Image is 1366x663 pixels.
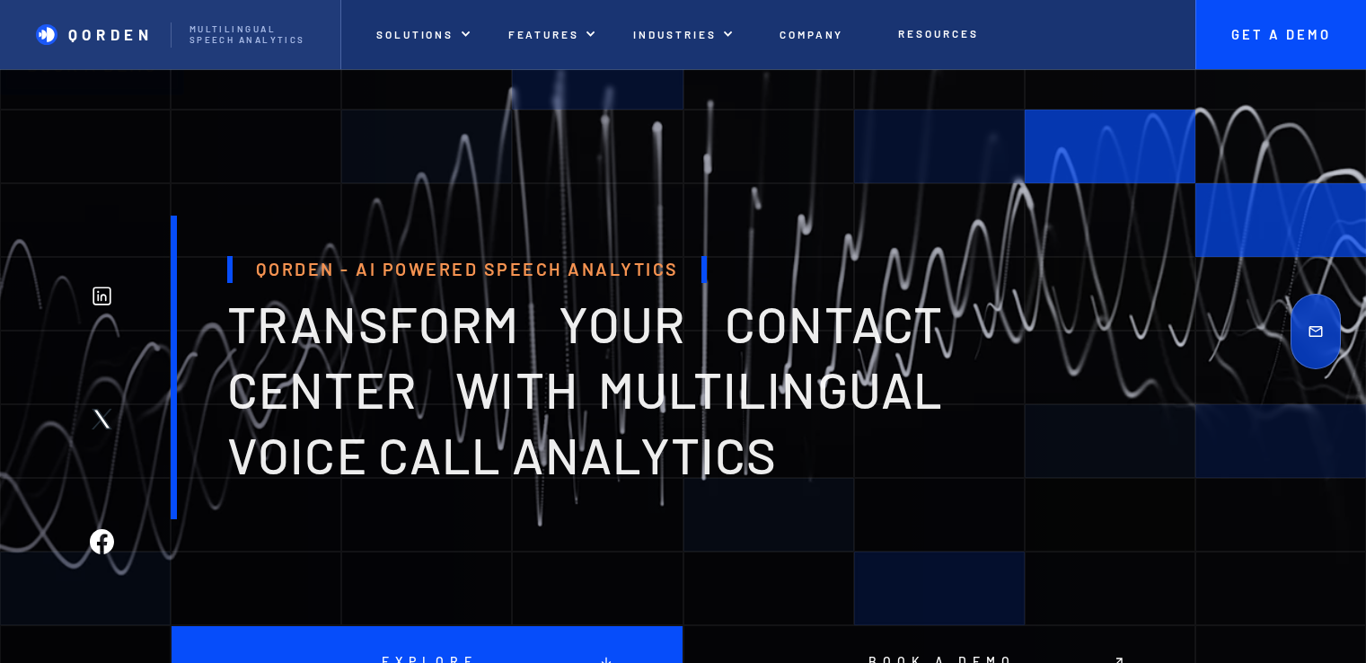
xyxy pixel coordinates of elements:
[780,28,844,40] p: Company
[227,256,707,282] h1: Qorden - AI Powered Speech Analytics
[898,27,978,40] p: Resources
[189,24,322,46] p: Multilingual Speech analytics
[1213,27,1348,43] p: Get A Demo
[90,407,114,431] img: Twitter
[508,28,580,40] p: features
[633,28,716,40] p: INDUSTRIES
[90,284,114,308] img: Linkedin
[227,293,943,484] span: transform your contact center with multilingual voice Call analytics
[68,25,154,43] p: Qorden
[90,529,114,553] img: Facebook
[376,28,454,40] p: Solutions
